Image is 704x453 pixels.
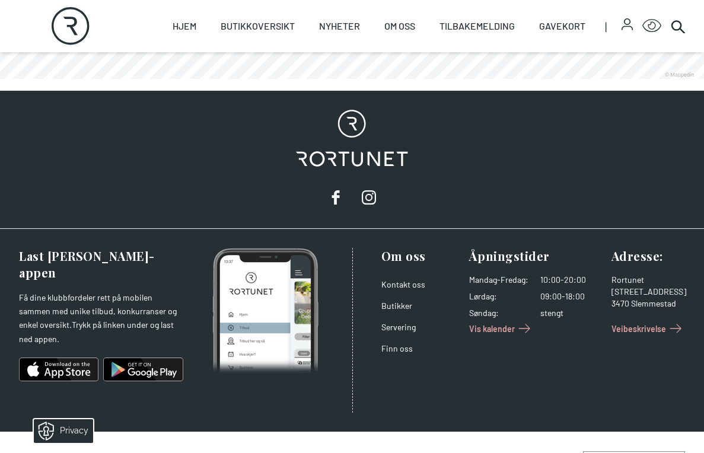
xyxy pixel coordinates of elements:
dt: Søndag : [469,307,528,319]
img: android [103,355,183,384]
details: Attribution [662,213,704,222]
div: © Mappedin [665,215,694,222]
dt: Mandag - Fredag : [469,274,528,286]
p: Få dine klubbfordeler rett på mobilen sammen med unike tilbud, konkurranser og enkel oversikt.Try... [19,291,183,346]
div: [STREET_ADDRESS] [611,286,690,298]
a: Kontakt oss [381,279,425,289]
span: 3470 [611,298,629,308]
h3: Om oss [381,248,460,264]
dt: Lørdag : [469,291,528,302]
dd: stengt [540,307,602,319]
h3: Adresse : [611,248,690,264]
h3: Åpningstider [469,248,602,264]
span: Slemmestad [631,298,676,308]
h3: Last [PERSON_NAME]-appen [19,248,183,281]
a: instagram [357,186,381,209]
a: facebook [324,186,348,209]
a: Vis kalender [469,319,534,338]
dd: 09:00-18:00 [540,291,602,302]
span: Veibeskrivelse [611,323,666,335]
img: ios [19,355,98,384]
div: Rortunet [611,274,690,286]
iframe: Manage Preferences [12,415,109,447]
a: Veibeskrivelse [611,319,685,338]
a: Finn oss [381,343,413,353]
a: Butikker [381,301,412,311]
dd: 10:00-20:00 [540,274,602,286]
a: Servering [381,322,416,332]
button: Open Accessibility Menu [642,17,661,36]
img: Photo of mobile app home screen [212,248,318,375]
span: Vis kalender [469,323,515,335]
